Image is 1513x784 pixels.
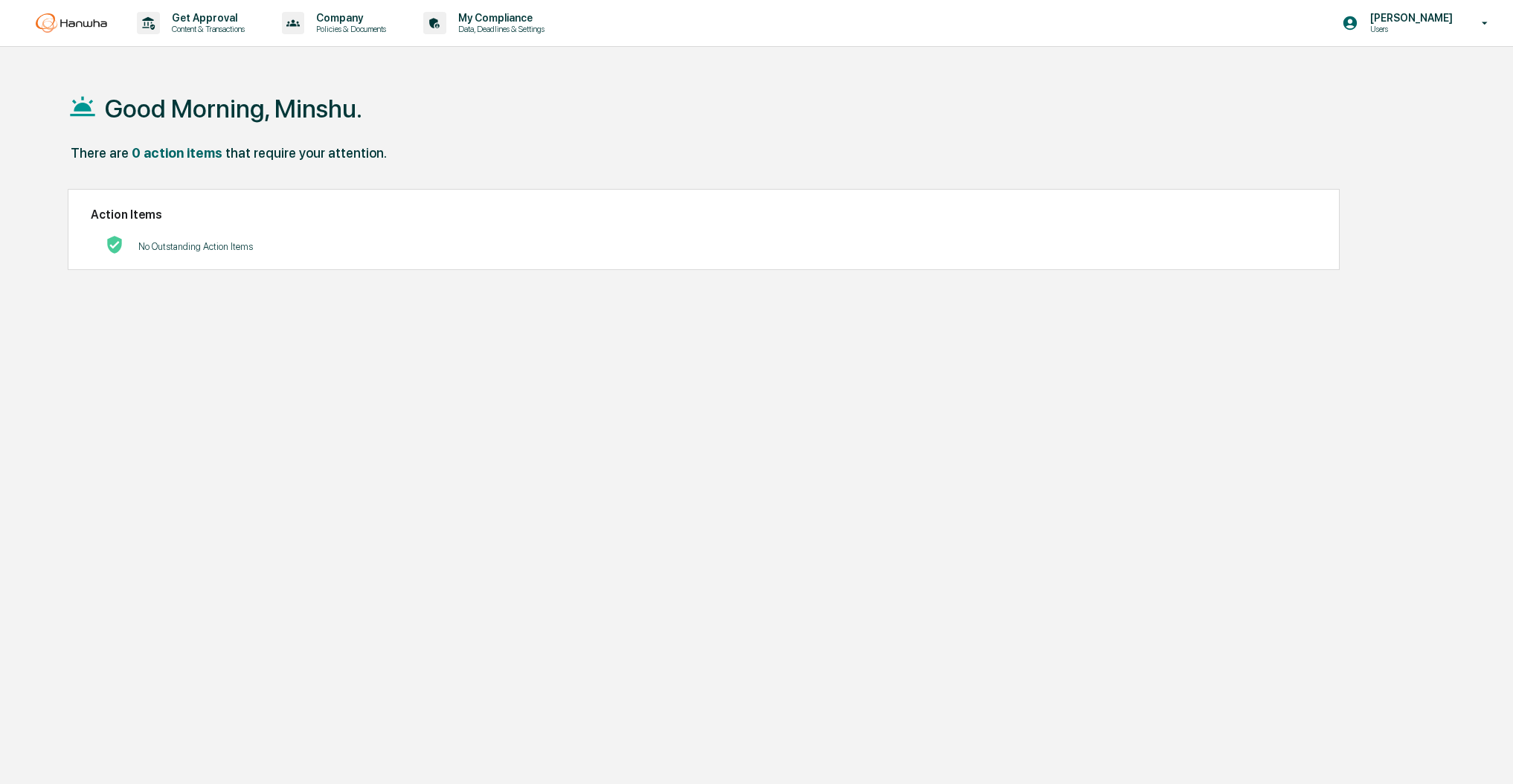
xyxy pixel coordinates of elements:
[1358,24,1460,34] p: Users
[304,24,393,34] p: Policies & Documents
[160,12,252,24] p: Get Approval
[106,236,123,254] img: No Actions logo
[71,145,129,161] div: There are
[446,12,552,24] p: My Compliance
[105,94,362,123] h1: Good Morning, Minshu.
[36,13,107,33] img: logo
[446,24,552,34] p: Data, Deadlines & Settings
[132,145,222,161] div: 0 action items
[1358,12,1460,24] p: [PERSON_NAME]
[160,24,252,34] p: Content & Transactions
[138,241,253,252] p: No Outstanding Action Items
[225,145,387,161] div: that require your attention.
[304,12,393,24] p: Company
[91,208,1317,222] h2: Action Items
